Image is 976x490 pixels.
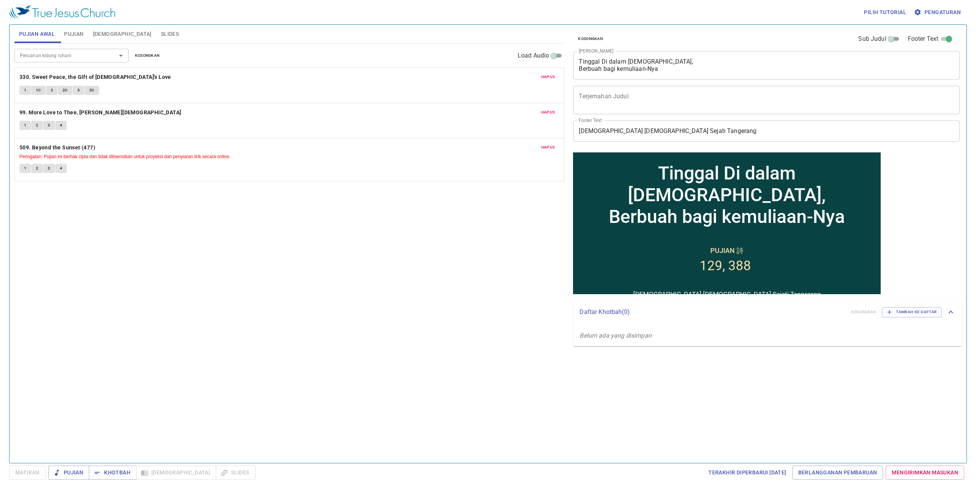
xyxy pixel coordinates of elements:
div: [DEMOGRAPHIC_DATA] [DEMOGRAPHIC_DATA] Sejati Tangerang [63,141,250,148]
img: True Jesus Church [9,5,115,19]
span: Footer Text [908,34,939,43]
span: [DEMOGRAPHIC_DATA] [93,29,152,39]
p: Pujian 詩 [140,96,173,106]
button: 2 [31,121,43,130]
button: 1 [19,164,31,173]
button: Hapus [537,143,560,152]
span: Hapus [541,144,555,151]
button: 2 [46,86,58,95]
li: 388 [158,108,181,123]
button: 1 [19,121,31,130]
span: Pilih tutorial [864,8,906,17]
span: 1c [36,87,41,94]
span: Khotbah [95,468,130,477]
span: Terakhir Diperbarui [DATE] [708,468,786,477]
span: 2c [63,87,68,94]
button: Pengaturan [912,5,964,19]
span: Pujian [55,468,83,477]
a: Terakhir Diperbarui [DATE] [705,466,789,480]
b: 509. Beyond the Sunset (477) [19,143,95,152]
i: Belum ada yang disimpan [579,332,651,339]
span: 1 [24,122,26,129]
button: Khotbah [89,466,136,480]
button: 2 [31,164,43,173]
button: 3 [73,86,84,95]
button: Kosongkan [130,51,164,60]
b: 99. More Love to Thee, [PERSON_NAME][DEMOGRAPHIC_DATA] [19,108,181,117]
button: 509. Beyond the Sunset (477) [19,143,97,152]
span: Pujian [64,29,83,39]
button: 3c [85,86,99,95]
span: Slides [161,29,179,39]
button: Hapus [537,108,560,117]
span: Hapus [541,109,555,116]
button: 4 [55,121,67,130]
span: Berlangganan Pembaruan [798,468,877,477]
span: 3 [77,87,80,94]
span: 4 [60,122,62,129]
span: Pujian Awal [19,29,55,39]
span: Hapus [541,74,555,80]
button: 330. Sweet Peace, the Gift of [DEMOGRAPHIC_DATA]'s Love [19,72,172,82]
span: 2 [36,122,38,129]
li: 129 [129,108,155,123]
button: Kosongkan [573,34,607,43]
span: 3 [48,165,50,172]
b: 330. Sweet Peace, the Gift of [DEMOGRAPHIC_DATA]'s Love [19,72,171,82]
button: 3 [43,121,55,130]
button: 99. More Love to Thee, [PERSON_NAME][DEMOGRAPHIC_DATA] [19,108,183,117]
a: Berlangganan Pembaruan [792,466,883,480]
span: 1 [24,165,26,172]
span: Mengirimkan Masukan [892,468,958,477]
span: 1 [24,87,26,94]
span: Pengaturan [915,8,961,17]
span: 3c [89,87,95,94]
span: 2 [51,87,53,94]
button: 2c [58,86,72,95]
span: Tambah ke Daftar [887,309,937,315]
button: 1 [19,86,31,95]
button: 1c [31,86,46,95]
div: Daftar Khotbah(0)KosongkanTambah ke Daftar [573,299,962,325]
button: Pilih tutorial [861,5,909,19]
span: 2 [36,165,38,172]
button: Open [116,50,126,61]
button: Hapus [537,72,560,82]
iframe: from-child [570,150,883,297]
span: Load Audio [518,51,549,60]
button: Tambah ke Daftar [882,307,942,317]
small: Peringatan: Pujian ini berhak cipta dan tidak dilisensikan untuk proyeksi dan penyiaran lirik sec... [19,154,231,159]
a: Mengirimkan Masukan [886,466,964,480]
button: Pujian [48,466,89,480]
textarea: Tinggal Di dalam [DEMOGRAPHIC_DATA], Berbuah bagi kemuliaan-Nya [579,58,954,72]
button: 3 [43,164,55,173]
span: 3 [48,122,50,129]
p: Daftar Khotbah ( 0 ) [579,307,845,317]
span: 4 [60,165,62,172]
span: Kosongkan [578,35,603,42]
span: Sub Judul [858,34,886,43]
button: 4 [55,164,67,173]
span: Kosongkan [135,52,160,59]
